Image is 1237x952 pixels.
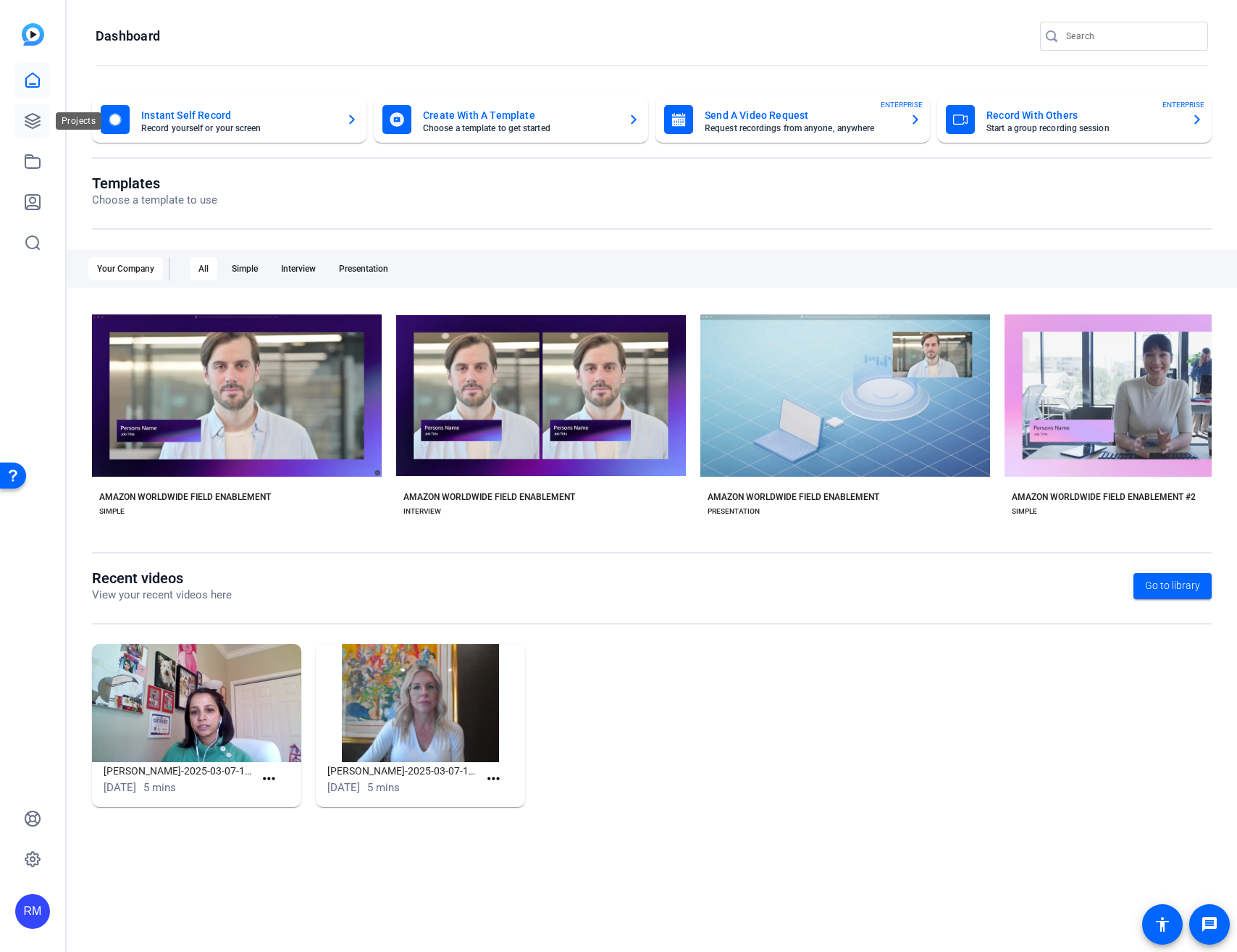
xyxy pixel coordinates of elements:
[92,175,217,192] h1: Templates
[272,257,324,280] div: Interview
[330,257,397,280] div: Presentation
[655,96,930,143] button: Send A Video RequestRequest recordings from anyone, anywhereENTERPRISE
[1066,28,1196,45] input: Search
[92,192,217,209] p: Choose a template to use
[104,781,136,794] span: [DATE]
[705,107,898,124] mat-card-title: Send A Video Request
[403,506,441,517] div: INTERVIEW
[316,644,525,762] img: Katie-Maxson-Katie-Maxson-2025-03-07-10-42-08-908-1 (2)
[260,770,278,788] mat-icon: more_horiz
[99,506,125,517] div: SIMPLE
[708,506,760,517] div: PRESENTATION
[327,781,360,794] span: [DATE]
[104,762,254,780] h1: [PERSON_NAME]-2025-03-07-10-42-08-908-0 (2)
[1012,506,1037,517] div: SIMPLE
[1133,573,1212,599] a: Go to library
[1154,916,1171,933] mat-icon: accessibility
[423,107,616,124] mat-card-title: Create With A Template
[1012,491,1196,503] div: AMAZON WORLDWIDE FIELD ENABLEMENT #2
[1201,916,1218,933] mat-icon: message
[92,644,301,762] img: Chandana-Karmarkar-Chandana-Karmarkar-2025-03-07-10-42-08-908-0 (2)
[374,96,648,143] button: Create With A TemplateChoose a template to get started
[223,257,267,280] div: Simple
[96,28,160,45] h1: Dashboard
[327,762,478,780] h1: [PERSON_NAME]-2025-03-07-10-42-08-908-1 (2)
[1162,99,1204,110] span: ENTERPRISE
[141,124,335,133] mat-card-subtitle: Record yourself or your screen
[143,781,176,794] span: 5 mins
[92,96,366,143] button: Instant Self RecordRecord yourself or your screen
[423,124,616,133] mat-card-subtitle: Choose a template to get started
[190,257,217,280] div: All
[937,96,1212,143] button: Record With OthersStart a group recording sessionENTERPRISE
[986,124,1180,133] mat-card-subtitle: Start a group recording session
[881,99,923,110] span: ENTERPRISE
[92,569,232,587] h1: Recent videos
[403,491,575,503] div: AMAZON WORLDWIDE FIELD ENABLEMENT
[88,257,163,280] div: Your Company
[485,770,503,788] mat-icon: more_horiz
[367,781,400,794] span: 5 mins
[141,107,335,124] mat-card-title: Instant Self Record
[22,23,44,46] img: blue-gradient.svg
[1145,578,1200,593] span: Go to library
[99,491,271,503] div: AMAZON WORLDWIDE FIELD ENABLEMENT
[986,107,1180,124] mat-card-title: Record With Others
[705,124,898,133] mat-card-subtitle: Request recordings from anyone, anywhere
[56,112,101,130] div: Projects
[92,587,232,604] p: View your recent videos here
[15,894,50,929] div: RM
[708,491,879,503] div: AMAZON WORLDWIDE FIELD ENABLEMENT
